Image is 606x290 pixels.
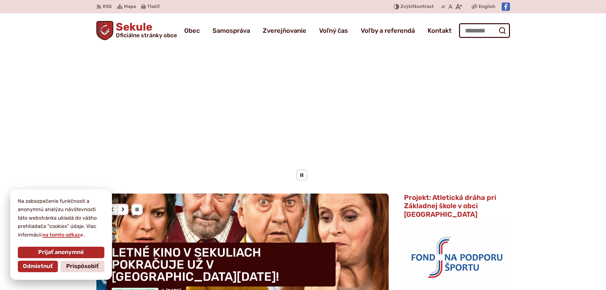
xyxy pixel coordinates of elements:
[96,21,114,40] img: Prejsť na domovskú stránku
[124,3,136,11] span: Mapa
[131,204,143,215] div: Pozastaviť pohyb slajdera
[113,22,177,38] h1: Sekule
[103,3,112,11] span: RSS
[66,263,99,270] span: Prispôsobiť
[263,22,306,39] a: Zverejňovanie
[479,3,495,11] span: English
[296,169,308,181] div: Pozastaviť pohyb slajdera
[477,3,497,11] a: English
[107,243,336,286] h4: LETNÉ KINO V SEKULIACH POKRAČUJE UŽ V [GEOGRAPHIC_DATA][DATE]!
[60,261,104,272] button: Prispôsobiť
[18,261,58,272] button: Odmietnuť
[428,22,452,39] a: Kontakt
[361,22,415,39] a: Voľby a referendá
[42,232,84,238] a: na tomto odkaze
[147,4,160,10] span: Tlačiť
[184,22,200,39] a: Obec
[116,32,177,38] span: Oficiálne stránky obce
[212,22,250,39] a: Samospráva
[18,197,104,239] p: Na zabezpečenie funkčnosti a anonymnú analýzu návštevnosti táto webstránka ukladá do vášho prehli...
[401,4,414,9] span: Zvýšiť
[23,263,53,270] span: Odmietnuť
[319,22,348,39] a: Voľný čas
[401,4,434,10] span: kontrast
[404,193,496,219] span: Projekt: Atletická dráha pri Základnej škole v obci [GEOGRAPHIC_DATA]
[502,3,510,11] img: Prejsť na Facebook stránku
[18,247,104,258] button: Prijať anonymné
[96,21,177,40] a: Logo Sekule, prejsť na domovskú stránku.
[38,249,84,256] span: Prijať anonymné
